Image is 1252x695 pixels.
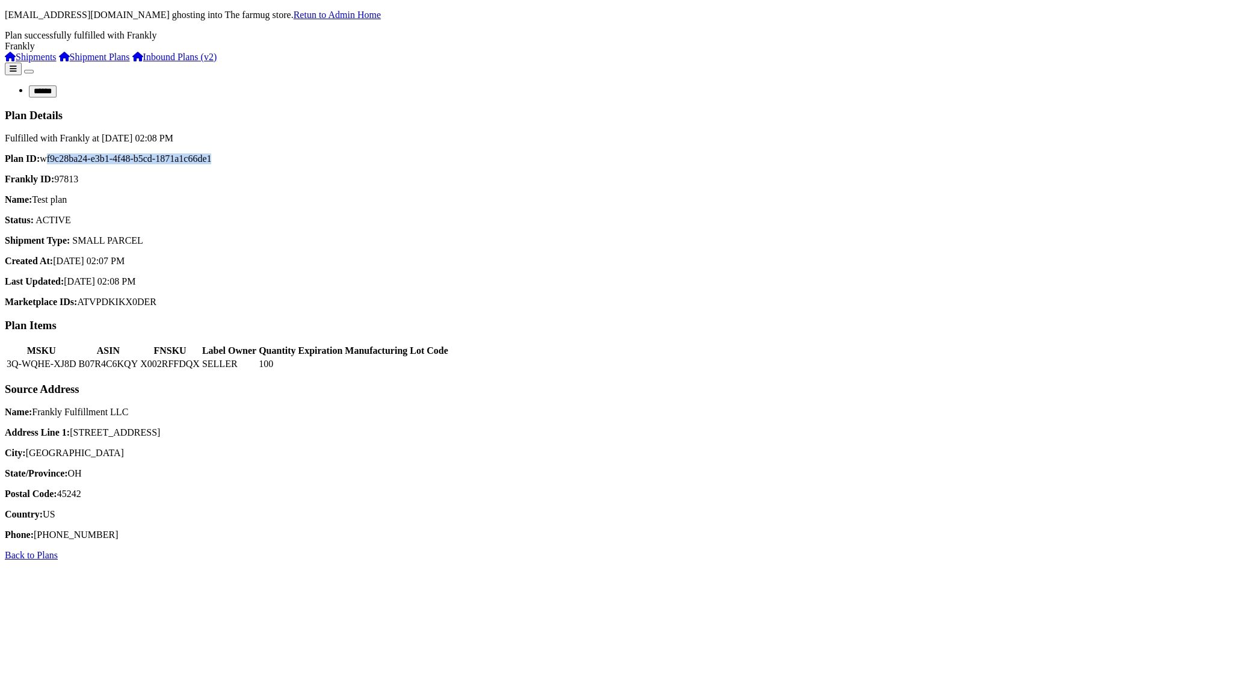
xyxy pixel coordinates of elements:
strong: Plan ID: [5,153,40,164]
strong: City: [5,448,26,458]
td: B07R4C6KQY [78,358,139,370]
th: MSKU [6,345,77,357]
td: X002RFFDQX [140,358,200,370]
td: SELLER [202,358,257,370]
strong: Status: [5,215,34,225]
p: [PHONE_NUMBER] [5,530,1247,540]
strong: Postal Code: [5,489,57,499]
p: US [5,509,1247,520]
th: Quantity [258,345,296,357]
button: Toggle navigation [24,70,34,73]
p: Test plan [5,194,1247,205]
strong: Marketplace IDs: [5,297,77,307]
strong: State/Province: [5,468,68,478]
p: OH [5,468,1247,479]
span: ACTIVE [35,215,71,225]
p: [DATE] 02:08 PM [5,276,1247,287]
strong: Created At: [5,256,53,266]
a: Back to Plans [5,550,58,560]
p: [EMAIL_ADDRESS][DOMAIN_NAME] ghosting into The farmug store. [5,10,1247,20]
strong: Name: [5,407,32,417]
th: Label Owner [202,345,257,357]
p: [STREET_ADDRESS] [5,427,1247,438]
span: SMALL PARCEL [72,235,143,246]
th: FNSKU [140,345,200,357]
strong: Shipment Type: [5,235,70,246]
a: Retun to Admin Home [294,10,381,20]
strong: Phone: [5,530,34,540]
p: Frankly Fulfillment LLC [5,407,1247,418]
strong: Name: [5,194,32,205]
p: [GEOGRAPHIC_DATA] [5,448,1247,459]
h3: Plan Details [5,109,1247,122]
strong: Country: [5,509,43,519]
th: Manufacturing Lot Code [344,345,449,357]
h3: Source Address [5,383,1247,396]
p: 97813 [5,174,1247,185]
td: 3Q-WQHE-XJ8D [6,358,77,370]
p: ATVPDKIKX0DER [5,297,1247,307]
td: 100 [258,358,296,370]
th: ASIN [78,345,139,357]
a: Inbound Plans (v2) [132,52,217,62]
span: Fulfilled with Frankly at [DATE] 02:08 PM [5,133,173,143]
p: 45242 [5,489,1247,499]
div: Frankly [5,41,1247,52]
strong: Last Updated: [5,276,64,286]
p: [DATE] 02:07 PM [5,256,1247,267]
strong: Frankly ID: [5,174,54,184]
p: wf9c28ba24-e3b1-4f48-b5cd-1871a1c66de1 [5,153,1247,164]
h3: Plan Items [5,319,1247,332]
a: Shipments [5,52,57,62]
a: Shipment Plans [59,52,130,62]
strong: Address Line 1: [5,427,70,437]
th: Expiration [297,345,343,357]
div: Plan successfully fulfilled with Frankly [5,30,1247,41]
